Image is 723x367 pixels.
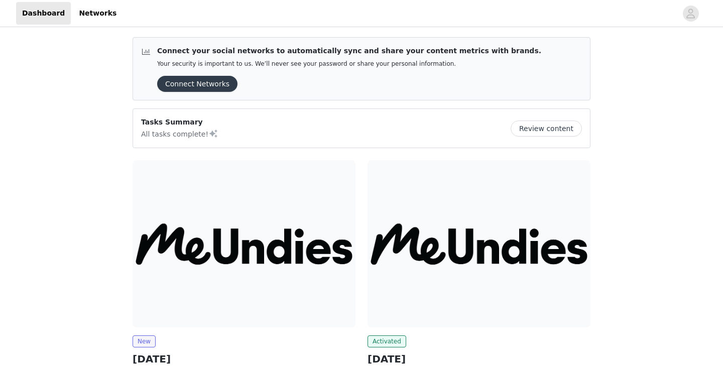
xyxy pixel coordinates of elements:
[368,351,590,366] h2: [DATE]
[141,117,218,128] p: Tasks Summary
[73,2,123,25] a: Networks
[141,128,218,140] p: All tasks complete!
[157,46,541,56] p: Connect your social networks to automatically sync and share your content metrics with brands.
[157,60,541,68] p: Your security is important to us. We’ll never see your password or share your personal information.
[133,160,355,327] img: MeUndies
[16,2,71,25] a: Dashboard
[511,120,582,137] button: Review content
[686,6,695,22] div: avatar
[133,335,156,347] span: New
[133,351,355,366] h2: [DATE]
[368,335,406,347] span: Activated
[368,160,590,327] img: MeUndies
[157,76,237,92] button: Connect Networks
